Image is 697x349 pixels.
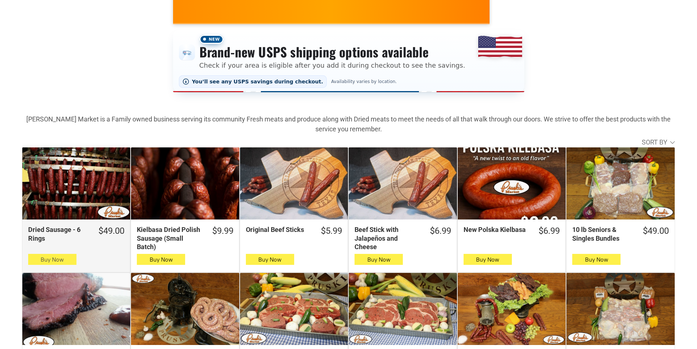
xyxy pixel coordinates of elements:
[137,254,185,265] button: Buy Now
[330,79,398,84] span: Availability varies by location.
[321,225,342,237] div: $5.99
[349,273,457,345] a: 6 – 12 oz Choice Angus Beef Ribeyes
[349,147,457,219] a: Beef Stick with Jalapeños and Cheese
[28,225,89,243] div: Dried Sausage - 6 Rings
[246,225,311,234] div: Original Beef Sticks
[246,254,294,265] button: Buy Now
[258,256,281,263] span: Buy Now
[355,254,403,265] button: Buy Now
[131,147,239,219] a: Kielbasa Dried Polish Sausage (Small Batch)
[566,273,674,345] a: 20 lbs Bar B Que Bundle
[572,254,621,265] button: Buy Now
[137,225,202,251] div: Kielbasa Dried Polish Sausage (Small Batch)
[240,225,348,237] a: $5.99Original Beef Sticks
[98,225,124,237] div: $49.00
[212,225,233,237] div: $9.99
[539,225,560,237] div: $6.99
[643,225,669,237] div: $49.00
[476,256,499,263] span: Buy Now
[192,79,323,85] span: You’ll see any USPS savings during checkout.
[199,35,224,44] span: New
[240,273,348,345] a: The Ultimate Texas Steak Box
[430,225,451,237] div: $6.99
[22,273,130,345] a: Smoked, Fully Cooked Beef Brisket
[22,225,130,243] a: $49.00Dried Sausage - 6 Rings
[458,273,566,345] a: Dried Box
[566,225,674,243] a: $49.0010 lb Seniors & Singles Bundles
[41,256,64,263] span: Buy Now
[131,273,239,345] a: 6 lbs - “Da” Best Fresh Polish Wedding Sausage
[150,256,173,263] span: Buy Now
[131,225,239,251] a: $9.99Kielbasa Dried Polish Sausage (Small Batch)
[566,147,674,219] a: 10 lb Seniors &amp; Singles Bundles
[585,256,608,263] span: Buy Now
[355,225,420,251] div: Beef Stick with Jalapeños and Cheese
[572,225,633,243] div: 10 lb Seniors & Singles Bundles
[199,44,465,60] h3: Brand-new USPS shipping options available
[464,225,529,234] div: New Polska Kielbasa
[240,147,348,219] a: Original Beef Sticks
[199,60,465,70] p: Check if your area is eligible after you add it during checkout to see the savings.
[22,147,130,219] a: Dried Sausage - 6 Rings
[464,254,512,265] button: Buy Now
[173,30,524,92] div: Shipping options announcement
[458,225,566,237] a: $6.99New Polska Kielbasa
[489,1,633,13] span: [PERSON_NAME] MARKET
[458,147,566,219] a: New Polska Kielbasa
[28,254,76,265] button: Buy Now
[26,115,671,133] strong: [PERSON_NAME] Market is a Family owned business serving its community Fresh meats and produce alo...
[367,256,390,263] span: Buy Now
[349,225,457,251] a: $6.99Beef Stick with Jalapeños and Cheese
